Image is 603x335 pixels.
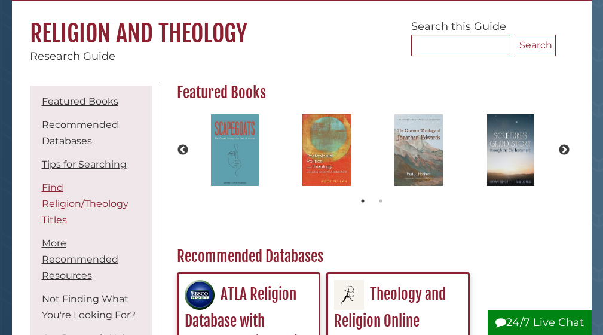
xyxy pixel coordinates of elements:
[42,182,128,226] a: Find Religion/Theology Titles
[30,50,115,63] span: Research Guide
[205,108,265,192] img: Scapegoats: The Gospel through the Eyes of Victims
[488,310,592,335] button: 24/7 Live Chat
[42,96,118,107] a: Featured Books
[375,195,387,207] button: 2 of 2
[558,144,570,156] button: Next
[42,119,118,147] a: Recommended Databases
[42,159,127,170] a: Tips for Searching
[388,108,448,192] img: The Covenant Theology of Jonathan Edwards
[12,1,592,48] h1: Religion and Theology
[177,144,189,156] button: Previous
[357,195,369,207] button: 1 of 2
[42,237,118,281] a: More Recommended Resources
[481,108,541,192] img: Scripture's Grand Story through the Old Testament
[42,293,136,321] a: Not Finding What You're Looking For?
[171,247,573,266] h2: Recommended Databases
[334,285,446,330] a: Theology and Religion Online
[296,108,356,192] img: Postcolonial Politics and Theology
[516,35,556,56] button: Search
[171,83,573,102] h2: Featured Books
